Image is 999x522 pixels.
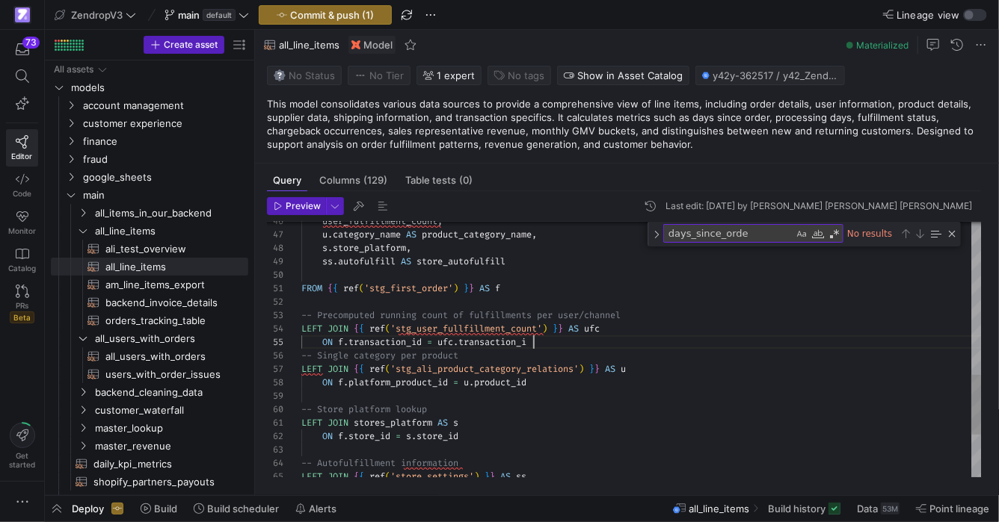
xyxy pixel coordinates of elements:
div: Press SPACE to select this row. [51,293,248,311]
button: Getstarted [6,417,38,475]
img: No status [274,69,286,81]
span: 'store_settings' [390,470,474,482]
span: Build [154,503,177,515]
div: Press SPACE to select this row. [51,419,248,437]
div: Press SPACE to select this row. [51,437,248,455]
span: { [328,282,333,294]
span: LEFT [301,323,322,335]
span: ufc [584,323,600,335]
div: 49 [267,255,283,268]
button: 1 expert [416,66,482,85]
span: = [427,336,432,348]
span: ref [369,470,385,482]
span: Catalog [8,264,36,273]
span: ( [359,282,364,294]
span: = [453,376,458,388]
span: { [354,470,359,482]
span: . [328,229,333,240]
span: Create asset [164,40,218,50]
a: backend_invoice_details​​​​​​​​​​ [51,293,248,311]
span: (0) [459,175,473,185]
div: Press SPACE to select this row. [51,455,248,473]
span: ON [322,376,333,388]
div: Press SPACE to select this row. [51,383,248,401]
a: PRsBeta [6,279,38,329]
a: https://storage.googleapis.com/y42-prod-data-exchange/images/qZXOSqkTtPuVcXVzF40oUlM07HVTwZXfPK0U... [6,2,38,28]
span: orders_tracking_table​​​​​​​​​​ [105,312,231,329]
div: Press SPACE to select this row. [51,491,248,509]
span: } [594,363,600,375]
div: 53M [881,503,900,515]
span: product_id [474,376,526,388]
button: y42y-362517 / y42_ZendropV3_main / all_line_items [695,66,845,85]
button: Commit & push (1) [259,5,392,25]
a: Catalog [6,241,38,279]
span: models [71,79,246,96]
a: Editor [6,129,38,167]
div: Press SPACE to select this row. [51,60,248,78]
span: } [464,282,469,294]
button: Build scheduler [187,496,286,521]
span: } [553,323,558,335]
span: Code [13,189,31,198]
span: ( [385,363,390,375]
button: No tierNo Tier [348,66,411,85]
span: Table tests [405,175,473,185]
div: 51 [267,282,283,295]
span: customer experience [83,115,246,132]
textarea: Find [664,225,793,242]
span: . [411,430,416,442]
span: { [359,470,364,482]
span: PRs [16,301,28,310]
div: Press SPACE to select this row. [51,204,248,222]
a: am_line_items_export​​​​​​​​​​ [51,276,248,293]
span: { [359,363,364,375]
span: store_id [416,430,458,442]
span: y42y-362517 / y42_ZendropV3_main / all_line_items [713,69,838,81]
span: category_name [333,229,401,240]
div: Match Whole Word (⌥⌘W) [811,226,826,241]
span: ( [385,323,390,335]
a: Monitor [6,204,38,241]
span: store_id [348,430,390,442]
span: } [589,363,594,375]
span: FROM [301,282,322,294]
span: -- Autofulfillment information [301,457,458,469]
div: Find in Selection (⌥⌘L) [927,226,944,242]
div: Use Regular Expression (⌥⌘R) [827,226,842,241]
div: Press SPACE to select this row. [51,401,248,419]
span: main [178,9,200,21]
span: ) [579,363,584,375]
div: Press SPACE to select this row. [51,114,248,132]
span: . [328,242,333,254]
span: platform_product_id [348,376,448,388]
span: Lineage view [897,9,960,21]
div: Press SPACE to select this row. [51,168,248,186]
div: Press SPACE to select this row. [51,150,248,168]
span: AS [406,229,416,240]
button: Build [134,496,184,521]
span: ufc [437,336,453,348]
span: daily_kpi_metrics​​​​​​​​​​ [93,456,231,473]
div: 50 [267,268,283,282]
div: Press SPACE to select this row. [51,258,248,276]
span: all_line_items [95,223,246,240]
img: https://storage.googleapis.com/y42-prod-data-exchange/images/qZXOSqkTtPuVcXVzF40oUlM07HVTwZXfPK0U... [15,7,30,22]
span: JOIN [328,363,348,375]
a: users_with_order_issues​​​​​​​​​​ [51,365,248,383]
div: Toggle Replace [650,222,663,246]
a: all_users_with_orders​​​​​​​​​​ [51,347,248,365]
span: AS [568,323,579,335]
span: Data [857,503,878,515]
span: all_line_items [279,39,339,51]
div: Match Case (⌥⌘C) [794,226,809,241]
div: 47 [267,228,283,241]
span: fraud [83,151,246,168]
span: backend_cleaning_data [95,384,246,401]
div: Press SPACE to select this row. [51,365,248,383]
span: ser/channel [563,309,621,321]
span: . [469,376,474,388]
span: stores_platform [354,417,432,429]
span: AS [437,417,448,429]
div: 63 [267,443,283,456]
